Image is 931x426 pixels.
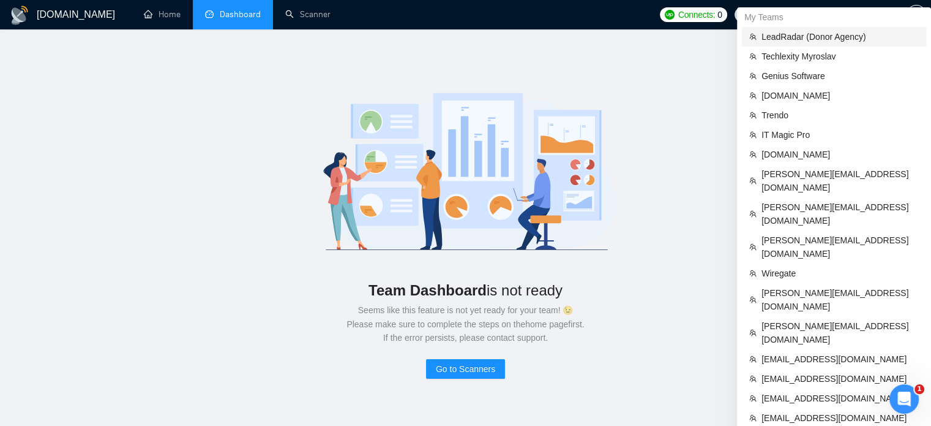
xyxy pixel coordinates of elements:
[889,384,919,414] iframe: Intercom live chat
[749,53,757,60] span: team
[749,112,757,119] span: team
[368,282,487,299] b: Team Dashboard
[749,92,757,99] span: team
[39,277,892,303] div: is not ready
[761,286,919,313] span: [PERSON_NAME][EMAIL_ADDRESS][DOMAIN_NAME]
[436,362,495,376] span: Go to Scanners
[678,8,715,21] span: Connects:
[761,128,919,142] span: IT Magic Pro
[205,10,214,18] span: dashboard
[749,177,757,184] span: team
[291,78,640,262] img: logo
[426,359,505,379] button: Go to Scanners
[761,108,919,122] span: Trendo
[749,270,757,277] span: team
[749,72,757,80] span: team
[761,319,919,346] span: [PERSON_NAME][EMAIL_ADDRESS][DOMAIN_NAME]
[39,303,892,344] div: Seems like this feature is not yet ready for your team! 😉 Please make sure to complete the steps ...
[761,352,919,366] span: [EMAIL_ADDRESS][DOMAIN_NAME]
[761,267,919,280] span: Wiregate
[665,10,675,20] img: upwork-logo.png
[749,329,757,337] span: team
[285,9,331,20] a: searchScanner
[749,395,757,402] span: team
[144,9,181,20] a: homeHome
[749,151,757,158] span: team
[749,356,757,363] span: team
[761,234,919,261] span: [PERSON_NAME][EMAIL_ADDRESS][DOMAIN_NAME]
[761,200,919,227] span: [PERSON_NAME][EMAIL_ADDRESS][DOMAIN_NAME]
[761,148,919,161] span: [DOMAIN_NAME]
[761,50,919,63] span: Techlexity Myroslav
[914,384,924,394] span: 1
[749,33,757,40] span: team
[761,392,919,405] span: [EMAIL_ADDRESS][DOMAIN_NAME]
[10,6,29,25] img: logo
[749,243,757,251] span: team
[761,167,919,194] span: [PERSON_NAME][EMAIL_ADDRESS][DOMAIN_NAME]
[761,372,919,386] span: [EMAIL_ADDRESS][DOMAIN_NAME]
[749,210,757,218] span: team
[761,411,919,425] span: [EMAIL_ADDRESS][DOMAIN_NAME]
[749,131,757,139] span: team
[749,414,757,422] span: team
[717,8,722,21] span: 0
[749,375,757,382] span: team
[525,319,568,329] a: home page
[761,69,919,83] span: Genius Software
[737,7,931,27] div: My Teams
[761,30,919,44] span: LeadRadar (Donor Agency)
[749,296,757,303] span: team
[220,9,261,20] span: Dashboard
[761,89,919,102] span: [DOMAIN_NAME]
